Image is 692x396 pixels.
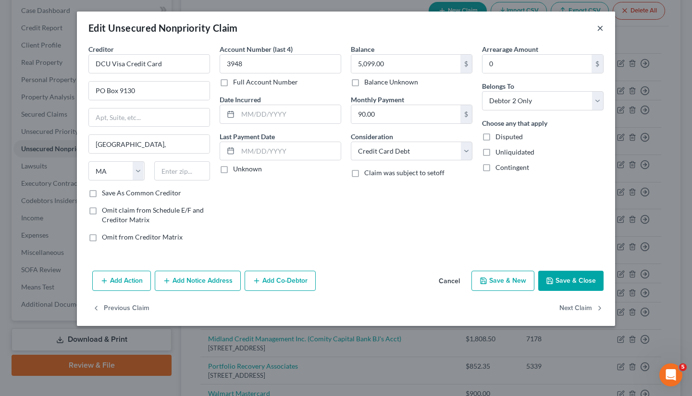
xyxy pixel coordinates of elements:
[482,118,547,128] label: Choose any that apply
[89,108,210,127] input: Apt, Suite, etc...
[460,105,472,123] div: $
[431,272,468,291] button: Cancel
[220,44,293,54] label: Account Number (last 4)
[460,55,472,73] div: $
[89,135,210,153] input: Enter city...
[102,233,183,241] span: Omit from Creditor Matrix
[154,161,210,180] input: Enter zip...
[351,132,393,142] label: Consideration
[351,44,374,54] label: Balance
[495,148,534,156] span: Unliquidated
[559,299,604,319] button: Next Claim
[659,363,682,386] iframe: Intercom live chat
[351,105,460,123] input: 0.00
[592,55,603,73] div: $
[471,271,534,291] button: Save & New
[495,132,523,141] span: Disputed
[245,271,316,291] button: Add Co-Debtor
[220,54,341,73] input: XXXX
[482,82,514,90] span: Belongs To
[92,299,149,319] button: Previous Claim
[679,363,687,371] span: 5
[88,45,114,53] span: Creditor
[233,77,298,87] label: Full Account Number
[220,95,261,105] label: Date Incurred
[155,271,241,291] button: Add Notice Address
[220,132,275,142] label: Last Payment Date
[238,142,341,160] input: MM/DD/YYYY
[88,54,210,73] input: Search creditor by name...
[597,22,604,34] button: ×
[89,82,210,100] input: Enter address...
[102,206,204,224] span: Omit claim from Schedule E/F and Creditor Matrix
[102,188,181,198] label: Save As Common Creditor
[495,163,529,171] span: Contingent
[351,95,404,105] label: Monthly Payment
[364,77,418,87] label: Balance Unknown
[538,271,604,291] button: Save & Close
[482,55,592,73] input: 0.00
[92,271,151,291] button: Add Action
[351,55,460,73] input: 0.00
[88,21,238,35] div: Edit Unsecured Nonpriority Claim
[364,168,445,177] span: Claim was subject to setoff
[482,44,538,54] label: Arrearage Amount
[233,164,262,174] label: Unknown
[238,105,341,123] input: MM/DD/YYYY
